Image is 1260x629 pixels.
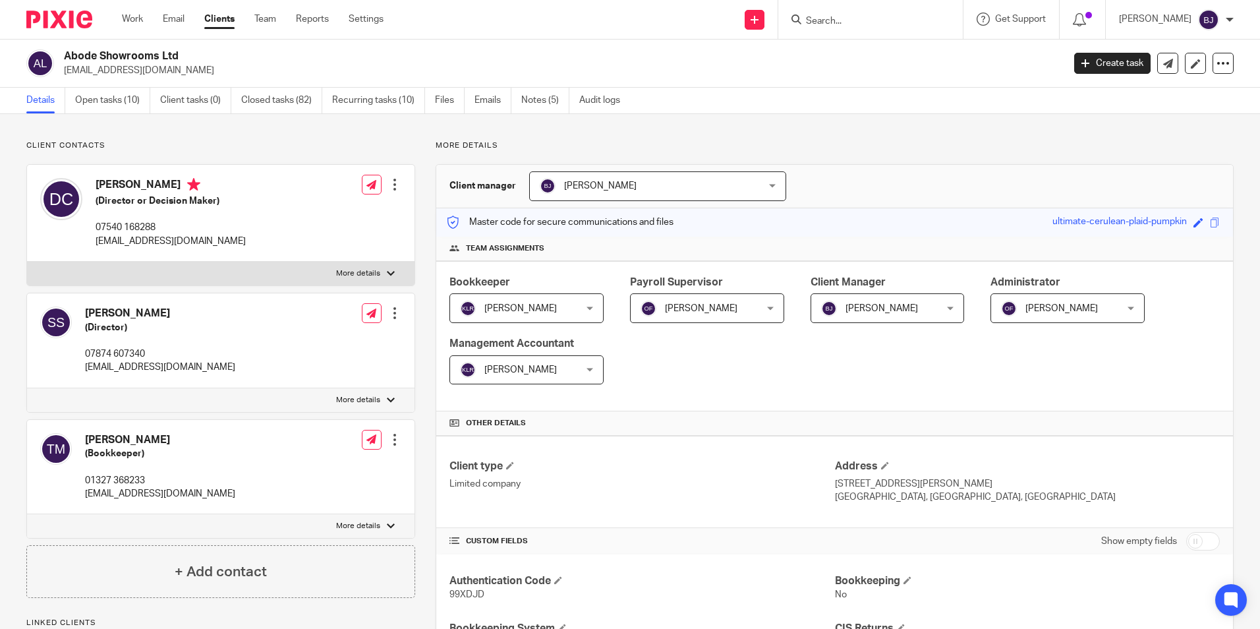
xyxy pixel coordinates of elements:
[122,13,143,26] a: Work
[449,574,834,588] h4: Authentication Code
[540,178,556,194] img: svg%3E
[40,178,82,220] img: svg%3E
[26,88,65,113] a: Details
[187,178,200,191] i: Primary
[40,433,72,465] img: svg%3E
[254,13,276,26] a: Team
[1074,53,1151,74] a: Create task
[40,307,72,338] img: svg%3E
[336,395,380,405] p: More details
[641,301,656,316] img: svg%3E
[1001,301,1017,316] img: svg%3E
[241,88,322,113] a: Closed tasks (82)
[564,181,637,191] span: [PERSON_NAME]
[1119,13,1191,26] p: [PERSON_NAME]
[449,179,516,193] h3: Client manager
[460,301,476,316] img: svg%3E
[1101,535,1177,548] label: Show empty fields
[1025,304,1098,313] span: [PERSON_NAME]
[579,88,630,113] a: Audit logs
[85,347,235,361] p: 07874 607340
[521,88,569,113] a: Notes (5)
[805,16,923,28] input: Search
[336,521,380,531] p: More details
[484,304,557,313] span: [PERSON_NAME]
[1198,9,1219,30] img: svg%3E
[845,304,918,313] span: [PERSON_NAME]
[296,13,329,26] a: Reports
[484,365,557,374] span: [PERSON_NAME]
[990,277,1060,287] span: Administrator
[466,418,526,429] span: Other details
[85,447,235,460] h5: (Bookkeeper)
[26,618,415,628] p: Linked clients
[449,277,510,287] span: Bookkeeper
[96,178,246,195] h4: [PERSON_NAME]
[821,301,837,316] img: svg%3E
[85,361,235,374] p: [EMAIL_ADDRESS][DOMAIN_NAME]
[446,216,673,229] p: Master code for secure communications and files
[835,491,1220,504] p: [GEOGRAPHIC_DATA], [GEOGRAPHIC_DATA], [GEOGRAPHIC_DATA]
[449,477,834,491] p: Limited company
[811,277,886,287] span: Client Manager
[85,433,235,447] h4: [PERSON_NAME]
[96,235,246,248] p: [EMAIL_ADDRESS][DOMAIN_NAME]
[460,362,476,378] img: svg%3E
[630,277,723,287] span: Payroll Supervisor
[449,460,834,473] h4: Client type
[995,15,1046,24] span: Get Support
[64,64,1054,77] p: [EMAIL_ADDRESS][DOMAIN_NAME]
[64,49,856,63] h2: Abode Showrooms Ltd
[436,140,1234,151] p: More details
[175,562,267,582] h4: + Add contact
[435,88,465,113] a: Files
[163,13,185,26] a: Email
[85,474,235,487] p: 01327 368233
[75,88,150,113] a: Open tasks (10)
[26,49,54,77] img: svg%3E
[665,304,737,313] span: [PERSON_NAME]
[835,460,1220,473] h4: Address
[449,536,834,547] h4: CUSTOM FIELDS
[26,11,92,28] img: Pixie
[96,221,246,234] p: 07540 168288
[835,574,1220,588] h4: Bookkeeping
[449,338,574,349] span: Management Accountant
[835,590,847,599] span: No
[449,590,484,599] span: 99XDJD
[332,88,425,113] a: Recurring tasks (10)
[466,243,544,254] span: Team assignments
[336,268,380,279] p: More details
[349,13,384,26] a: Settings
[835,477,1220,491] p: [STREET_ADDRESS][PERSON_NAME]
[96,195,246,208] h5: (Director or Decision Maker)
[160,88,231,113] a: Client tasks (0)
[1052,215,1187,230] div: ultimate-cerulean-plaid-pumpkin
[26,140,415,151] p: Client contacts
[474,88,511,113] a: Emails
[85,307,235,320] h4: [PERSON_NAME]
[204,13,235,26] a: Clients
[85,487,235,500] p: [EMAIL_ADDRESS][DOMAIN_NAME]
[85,321,235,334] h5: (Director)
